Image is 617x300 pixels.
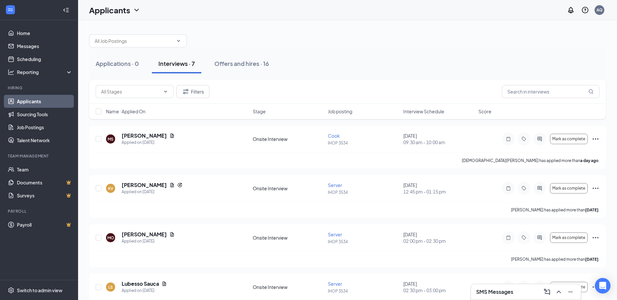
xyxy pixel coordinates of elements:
div: Onsite Interview [253,185,324,192]
svg: Analysis [8,69,14,75]
svg: Settings [8,287,14,294]
svg: MagnifyingGlass [588,89,594,94]
svg: Notifications [567,6,575,14]
span: Server [328,182,342,188]
svg: ChevronDown [176,38,181,44]
svg: ActiveChat [536,186,543,191]
svg: ChevronDown [163,89,168,94]
p: IHOP 3534 [328,190,399,195]
svg: Note [504,136,512,142]
svg: Note [504,186,512,191]
svg: Filter [182,88,190,95]
input: Search in interviews [502,85,599,98]
p: IHOP 3534 [328,239,399,244]
span: Cook [328,133,340,139]
svg: ActiveChat [536,235,543,240]
svg: Tag [520,186,528,191]
div: Reporting [17,69,73,75]
svg: Ellipses [592,283,599,291]
span: Job posting [328,108,352,115]
svg: Document [169,133,175,138]
a: Messages [17,40,73,53]
div: [DATE] [403,281,475,294]
svg: Reapply [177,182,182,188]
div: MS [108,136,114,142]
svg: Tag [520,235,528,240]
a: Talent Network [17,134,73,147]
svg: QuestionInfo [581,6,589,14]
div: Applied on [DATE] [122,139,175,146]
div: Onsite Interview [253,136,324,142]
div: Open Intercom Messenger [595,278,610,294]
input: All Job Postings [95,37,173,44]
div: Onsite Interview [253,284,324,290]
div: Applied on [DATE] [122,287,167,294]
a: Applicants [17,95,73,108]
svg: Ellipses [592,135,599,143]
svg: Document [169,182,175,188]
h3: SMS Messages [476,288,513,295]
button: Mark as complete [550,232,588,243]
svg: Document [169,232,175,237]
div: AQ [597,7,603,13]
svg: ChevronUp [555,288,563,296]
button: ChevronUp [554,287,564,297]
a: Sourcing Tools [17,108,73,121]
h1: Applicants [89,5,130,16]
div: Payroll [8,208,71,214]
svg: WorkstreamLogo [7,6,14,13]
h5: [PERSON_NAME] [122,181,167,189]
b: [DATE] [585,207,598,212]
span: 09:30 am - 10:00 am [403,139,475,145]
button: Filter Filters [176,85,209,98]
svg: Minimize [567,288,574,296]
svg: ActiveChat [536,136,543,142]
p: [PERSON_NAME] has applied more than . [511,256,599,262]
button: Mark as complete [550,134,588,144]
div: Applications · 0 [96,59,139,68]
div: LS [108,284,113,290]
svg: ChevronDown [133,6,141,14]
span: Mark as complete [552,137,585,141]
span: Interview Schedule [403,108,444,115]
p: [PERSON_NAME] has applied more than . [511,207,599,213]
div: [DATE] [403,182,475,195]
a: DocumentsCrown [17,176,73,189]
svg: Tag [520,136,528,142]
div: Team Management [8,153,71,159]
div: [DATE] [403,231,475,244]
button: Minimize [565,287,576,297]
div: Switch to admin view [17,287,62,294]
a: Job Postings [17,121,73,134]
h5: [PERSON_NAME] [122,231,167,238]
span: Mark as complete [552,186,585,191]
a: Home [17,27,73,40]
button: Mark as complete [550,183,588,194]
a: Scheduling [17,53,73,66]
div: [DATE] [403,132,475,145]
div: KV [108,186,113,191]
h5: Lubesso Sauca [122,280,159,287]
button: Mark as complete [550,282,588,292]
p: IHOP 3534 [328,140,399,146]
div: Applied on [DATE] [122,238,175,244]
svg: Note [504,235,512,240]
div: Offers and hires · 16 [214,59,269,68]
div: MO [107,235,114,241]
svg: Ellipses [592,234,599,242]
span: 02:30 pm - 03:00 pm [403,287,475,294]
p: IHOP 3534 [328,288,399,294]
a: SurveysCrown [17,189,73,202]
div: Interviews · 7 [158,59,195,68]
svg: ComposeMessage [543,288,551,296]
svg: Ellipses [592,184,599,192]
div: Applied on [DATE] [122,189,182,195]
span: 12:45 pm - 01:15 pm [403,188,475,195]
b: [DATE] [585,257,598,262]
span: Mark as complete [552,235,585,240]
a: Team [17,163,73,176]
h5: [PERSON_NAME] [122,132,167,139]
span: Stage [253,108,266,115]
p: [DEMOGRAPHIC_DATA][PERSON_NAME] has applied more than . [462,158,599,163]
div: Hiring [8,85,71,91]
